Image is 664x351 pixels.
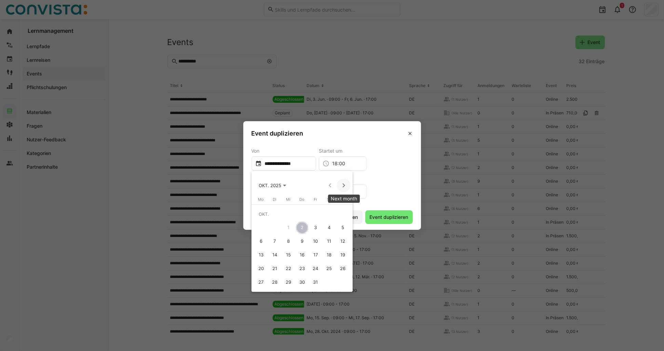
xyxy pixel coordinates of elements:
button: 26. Oktober 2025 [336,262,350,276]
span: Mi [286,197,290,202]
span: 30 [296,276,308,289]
span: 27 [255,276,267,289]
button: 15. Oktober 2025 [282,248,295,262]
button: 23. Oktober 2025 [295,262,309,276]
button: 27. Oktober 2025 [254,276,268,289]
span: 11 [323,235,336,248]
span: 7 [269,235,281,248]
span: 8 [282,235,295,248]
span: 10 [310,235,322,248]
span: 29 [282,276,295,289]
span: Sa [327,197,331,202]
button: 4. Oktober 2025 [323,221,336,235]
span: 13 [255,249,267,261]
button: 10. Oktober 2025 [309,235,323,248]
span: 17 [310,249,322,261]
span: 31 [310,276,322,289]
button: 14. Oktober 2025 [268,248,282,262]
button: Choose month and year [256,179,289,192]
span: 4 [323,222,336,234]
span: 15 [282,249,295,261]
button: 20. Oktober 2025 [254,262,268,276]
button: 2. Oktober 2025 [295,221,309,235]
span: Fr [314,197,317,202]
button: 24. Oktober 2025 [309,262,323,276]
span: 28 [269,276,281,289]
span: 22 [282,263,295,275]
span: 26 [337,263,349,275]
button: 1. Oktober 2025 [282,221,295,235]
button: Next month [337,179,351,192]
button: 9. Oktober 2025 [295,235,309,248]
button: 17. Oktober 2025 [309,248,323,262]
button: 5. Oktober 2025 [336,221,350,235]
span: OKT. 2025 [259,183,281,188]
button: 8. Oktober 2025 [282,235,295,248]
button: 3. Oktober 2025 [309,221,323,235]
span: 1 [282,222,295,234]
button: 13. Oktober 2025 [254,248,268,262]
button: 7. Oktober 2025 [268,235,282,248]
span: 24 [310,263,322,275]
span: 3 [310,222,322,234]
button: 21. Oktober 2025 [268,262,282,276]
span: 23 [296,263,308,275]
div: Next month [328,195,360,203]
span: Mo [258,197,264,202]
button: 22. Oktober 2025 [282,262,295,276]
span: 6 [255,235,267,248]
button: Previous month [323,179,337,192]
span: 21 [269,263,281,275]
button: 6. Oktober 2025 [254,235,268,248]
button: 12. Oktober 2025 [336,235,350,248]
span: 25 [323,263,336,275]
button: 31. Oktober 2025 [309,276,323,289]
span: 18 [323,249,336,261]
span: 5 [337,222,349,234]
span: Do [299,197,304,202]
span: 19 [337,249,349,261]
span: 14 [269,249,281,261]
button: 25. Oktober 2025 [323,262,336,276]
span: Di [273,197,276,202]
button: 30. Oktober 2025 [295,276,309,289]
td: OKT. [254,207,350,221]
button: 16. Oktober 2025 [295,248,309,262]
button: 11. Oktober 2025 [323,235,336,248]
span: 2 [296,222,308,234]
button: 18. Oktober 2025 [323,248,336,262]
span: 9 [296,235,308,248]
button: 29. Oktober 2025 [282,276,295,289]
span: 16 [296,249,308,261]
button: 28. Oktober 2025 [268,276,282,289]
button: 19. Oktober 2025 [336,248,350,262]
span: 20 [255,263,267,275]
span: 12 [337,235,349,248]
